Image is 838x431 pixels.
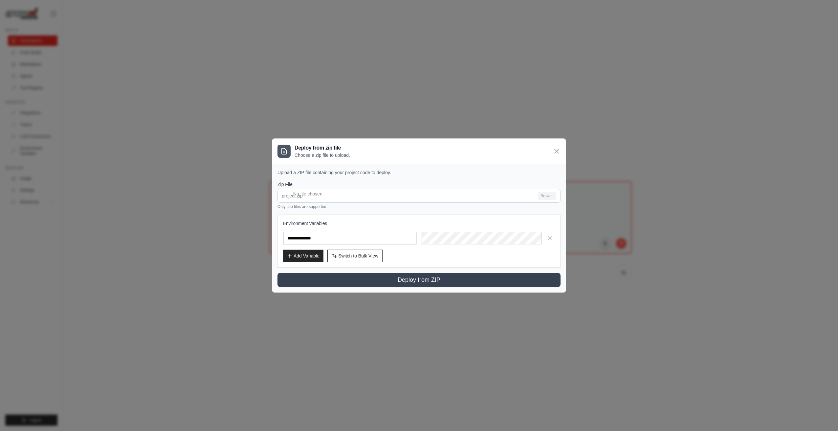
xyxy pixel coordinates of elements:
button: Deploy from ZIP [277,273,561,287]
input: project.zip Browse [277,189,561,203]
h3: Deploy from zip file [295,144,350,152]
p: Only .zip files are supported [277,204,561,209]
span: Switch to Bulk View [338,253,378,259]
label: Zip File [277,181,561,188]
button: Switch to Bulk View [327,250,383,262]
h3: Environment Variables [283,220,555,227]
button: Add Variable [283,250,323,262]
iframe: Chat Widget [805,400,838,431]
p: Upload a ZIP file containing your project code to deploy. [277,169,561,176]
p: Choose a zip file to upload. [295,152,350,158]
